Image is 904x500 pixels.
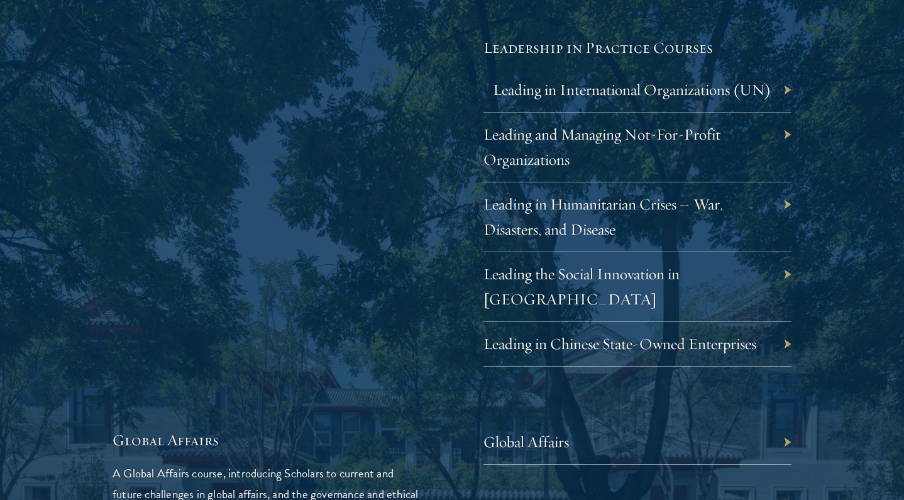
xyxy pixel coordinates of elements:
a: Leading in Humanitarian Crises – War, Disasters, and Disease [483,194,723,239]
a: Leading in International Organizations (UN) [493,80,771,99]
h5: Leadership in Practice Courses [483,37,791,58]
a: Global Affairs [483,432,569,452]
a: Leading the Social Innovation in [GEOGRAPHIC_DATA] [483,264,680,309]
a: Leading and Managing Not-For-Profit Organizations [483,125,720,169]
h5: Global Affairs [113,430,421,451]
a: Leading in Chinese State-Owned Enterprises [483,334,756,353]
